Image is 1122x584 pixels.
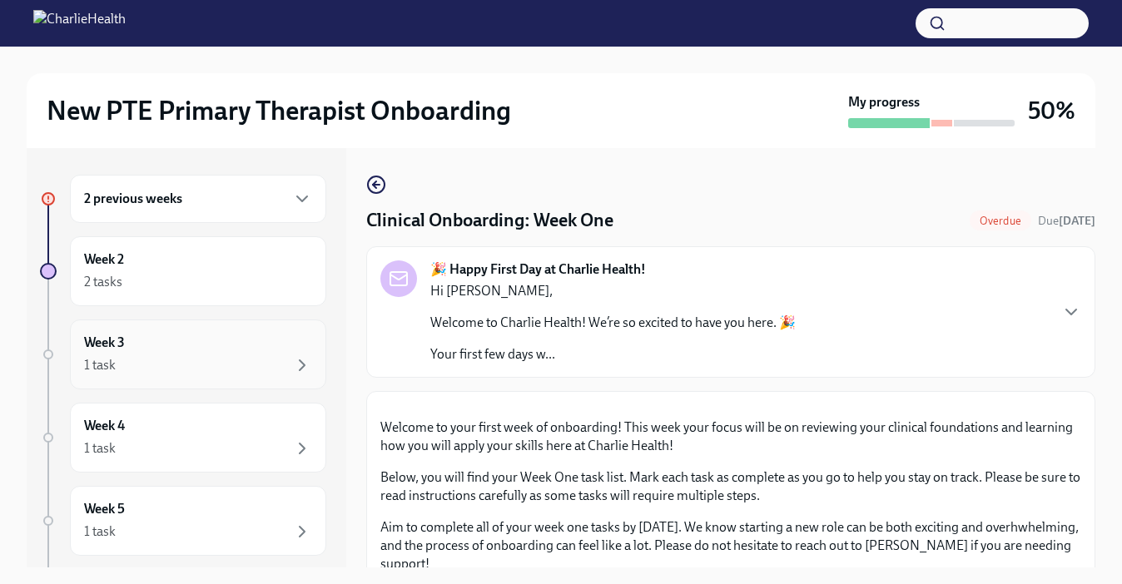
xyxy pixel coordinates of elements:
[84,250,124,269] h6: Week 2
[430,260,646,279] strong: 🎉 Happy First Day at Charlie Health!
[84,190,182,208] h6: 2 previous weeks
[40,486,326,556] a: Week 51 task
[40,403,326,473] a: Week 41 task
[1028,96,1075,126] h3: 50%
[40,319,326,389] a: Week 31 task
[70,175,326,223] div: 2 previous weeks
[84,356,116,374] div: 1 task
[33,10,126,37] img: CharlieHealth
[84,334,125,352] h6: Week 3
[1059,214,1095,228] strong: [DATE]
[970,215,1031,227] span: Overdue
[366,208,613,233] h4: Clinical Onboarding: Week One
[380,518,1081,573] p: Aim to complete all of your week one tasks by [DATE]. We know starting a new role can be both exc...
[380,418,1081,455] p: Welcome to your first week of onboarding! This week your focus will be on reviewing your clinical...
[380,468,1081,505] p: Below, you will find your Week One task list. Mark each task as complete as you go to help you st...
[84,522,116,541] div: 1 task
[84,273,122,291] div: 2 tasks
[1038,213,1095,229] span: August 23rd, 2025 10:00
[430,314,796,332] p: Welcome to Charlie Health! We’re so excited to have you here. 🎉
[84,500,125,518] h6: Week 5
[84,417,125,435] h6: Week 4
[47,94,511,127] h2: New PTE Primary Therapist Onboarding
[40,236,326,306] a: Week 22 tasks
[1038,214,1095,228] span: Due
[84,439,116,458] div: 1 task
[430,282,796,300] p: Hi [PERSON_NAME],
[430,345,796,364] p: Your first few days w...
[848,93,920,111] strong: My progress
